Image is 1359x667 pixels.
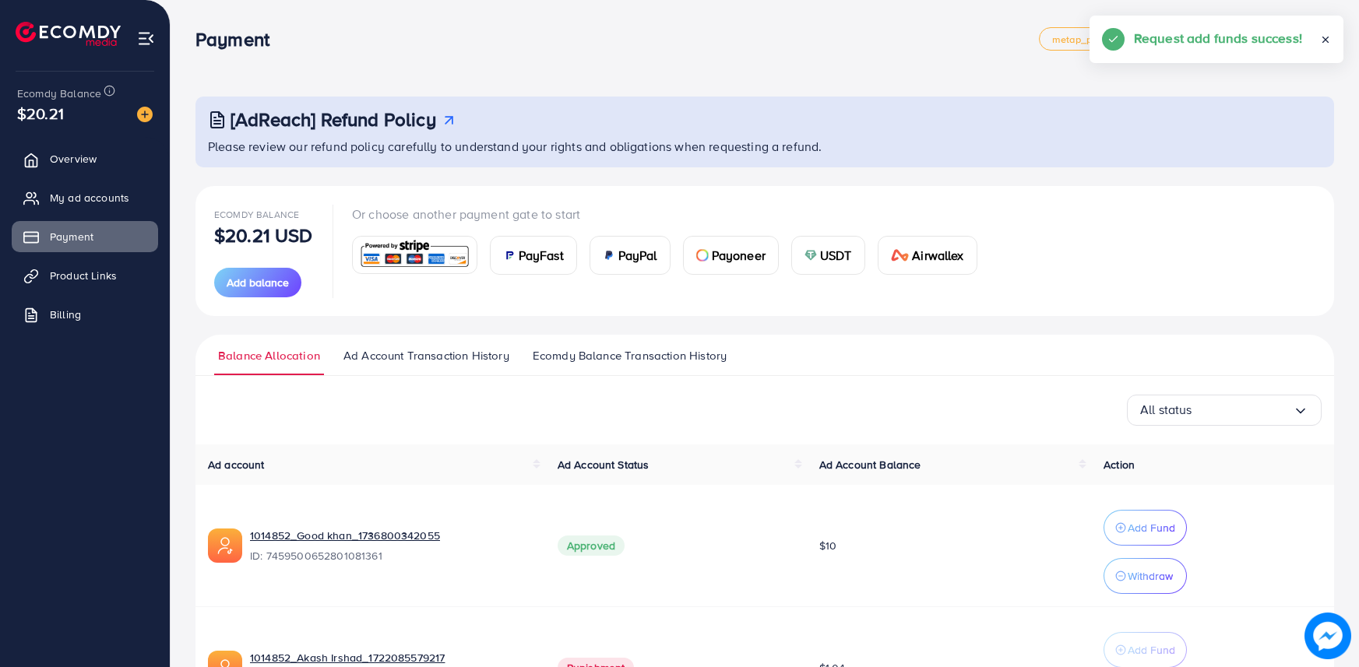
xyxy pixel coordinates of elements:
button: Withdraw [1104,558,1187,594]
img: menu [137,30,155,47]
span: Ad Account Status [558,457,650,472]
img: ic-ads-acc.e4c84228.svg [208,528,242,563]
span: Product Links [50,268,117,283]
input: Search for option [1192,398,1293,422]
p: Add Fund [1128,518,1175,537]
span: Ecomdy Balance Transaction History [533,347,727,364]
div: <span class='underline'>1014852_Good khan_1736800342055</span></br>7459500652801081361 [250,528,533,563]
span: Action [1104,457,1135,472]
img: card [891,249,910,262]
span: Airwallex [912,246,963,265]
h5: Request add funds success! [1134,28,1302,48]
a: cardPayFast [490,236,577,275]
h3: Payment [195,28,282,51]
button: Add balance [214,268,301,297]
span: PayFast [519,246,564,265]
span: $10 [819,538,836,553]
div: Search for option [1127,395,1322,426]
img: image [1304,613,1351,659]
span: Ad account [208,457,265,472]
a: cardUSDT [791,236,865,275]
img: card [503,249,516,262]
span: Ad Account Balance [819,457,921,472]
img: logo [16,22,121,46]
span: USDT [820,246,852,265]
span: ID: 7459500652801081361 [250,548,533,563]
p: $20.21 USD [214,226,313,244]
a: Product Links [12,260,158,291]
h3: [AdReach] Refund Policy [231,108,436,131]
span: All status [1140,398,1192,422]
a: metap_pakistan_001 [1039,27,1160,51]
a: Billing [12,299,158,330]
span: Payment [50,229,93,244]
a: Payment [12,221,158,252]
span: Approved [558,535,625,556]
button: Add Fund [1104,510,1187,546]
span: metap_pakistan_001 [1052,34,1147,44]
a: cardPayPal [590,236,671,275]
p: Please review our refund policy carefully to understand your rights and obligations when requesti... [208,137,1325,156]
p: Or choose another payment gate to start [352,205,990,223]
span: Ecomdy Balance [214,208,299,221]
img: card [804,249,817,262]
span: PayPal [618,246,657,265]
p: Withdraw [1128,567,1173,585]
span: $20.21 [17,102,64,125]
a: cardAirwallex [878,236,977,275]
span: Ecomdy Balance [17,86,101,101]
img: card [696,249,709,262]
img: image [137,107,153,122]
img: card [603,249,615,262]
span: Payoneer [712,246,766,265]
span: Overview [50,151,97,167]
a: 1014852_Good khan_1736800342055 [250,528,533,543]
img: card [357,238,472,272]
a: Overview [12,143,158,174]
span: Ad Account Transaction History [343,347,509,364]
span: Add balance [227,275,289,290]
a: cardPayoneer [683,236,779,275]
span: My ad accounts [50,190,129,205]
a: 1014852_Akash Irshad_1722085579217 [250,650,533,665]
p: Add Fund [1128,641,1175,659]
span: Balance Allocation [218,347,320,364]
span: Billing [50,307,81,322]
a: card [352,236,477,274]
a: My ad accounts [12,182,158,213]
